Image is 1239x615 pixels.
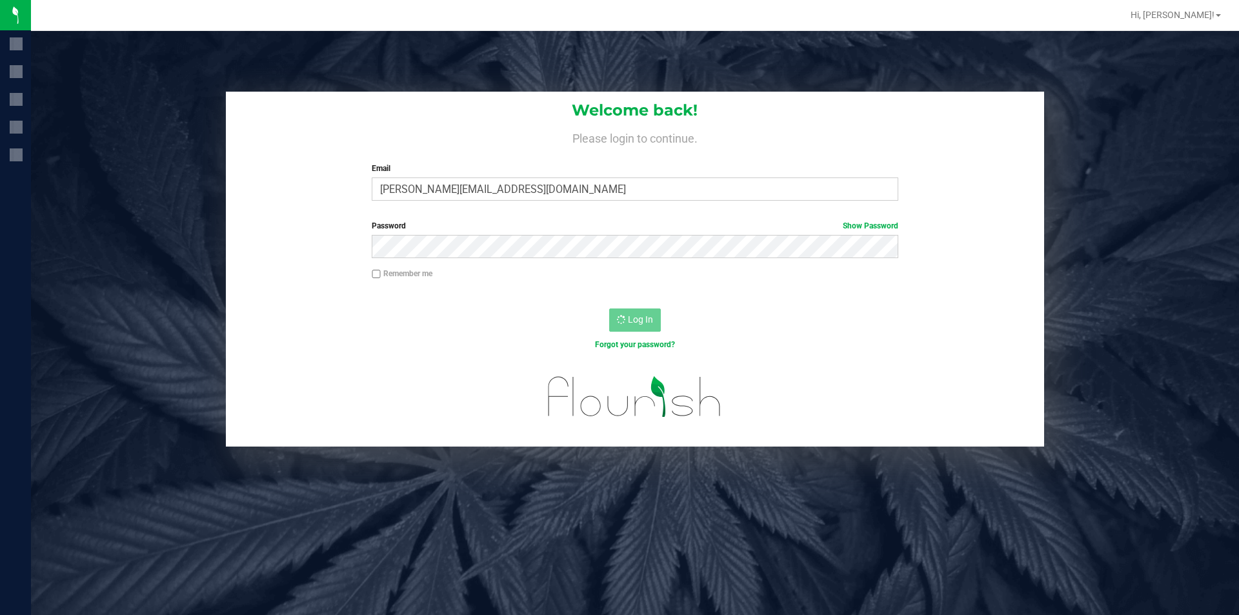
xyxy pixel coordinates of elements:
span: Log In [628,314,653,325]
label: Email [372,163,898,174]
button: Log In [609,308,661,332]
span: Password [372,221,406,230]
h1: Welcome back! [226,102,1044,119]
a: Show Password [843,221,898,230]
label: Remember me [372,268,432,279]
a: Forgot your password? [595,340,675,349]
h4: Please login to continue. [226,129,1044,145]
input: Remember me [372,270,381,279]
img: flourish_logo.svg [532,364,737,430]
span: Hi, [PERSON_NAME]! [1131,10,1214,20]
